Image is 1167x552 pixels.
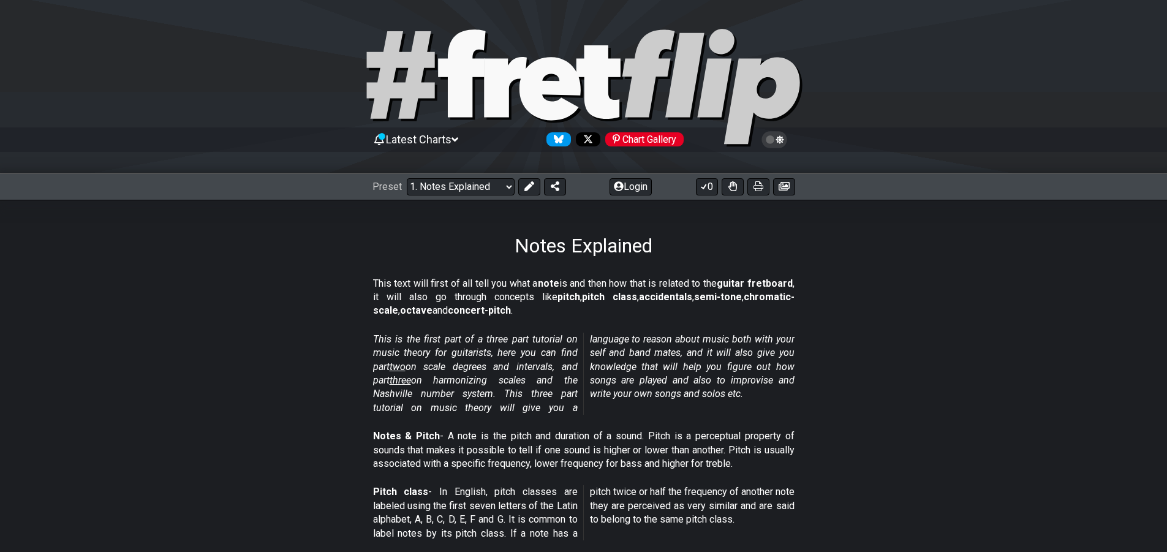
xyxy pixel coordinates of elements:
[773,178,795,195] button: Create image
[515,234,652,257] h1: Notes Explained
[571,132,600,146] a: Follow #fretflip at X
[717,278,793,289] strong: guitar fretboard
[373,485,795,540] p: - In English, pitch classes are labeled using the first seven letters of the Latin alphabet, A, B...
[373,430,440,442] strong: Notes & Pitch
[544,178,566,195] button: Share Preset
[390,361,406,372] span: two
[600,132,684,146] a: #fretflip at Pinterest
[542,132,571,146] a: Follow #fretflip at Bluesky
[400,304,432,316] strong: octave
[557,291,580,303] strong: pitch
[407,178,515,195] select: Preset
[639,291,692,303] strong: accidentals
[696,178,718,195] button: 0
[372,181,402,192] span: Preset
[373,333,795,414] em: This is the first part of a three part tutorial on music theory for guitarists, here you can find...
[373,486,429,497] strong: Pitch class
[694,291,742,303] strong: semi-tone
[722,178,744,195] button: Toggle Dexterity for all fretkits
[373,429,795,471] p: - A note is the pitch and duration of a sound. Pitch is a perceptual property of sounds that make...
[582,291,637,303] strong: pitch class
[386,133,451,146] span: Latest Charts
[747,178,769,195] button: Print
[605,132,684,146] div: Chart Gallery
[518,178,540,195] button: Edit Preset
[373,277,795,318] p: This text will first of all tell you what a is and then how that is related to the , it will also...
[610,178,652,195] button: Login
[390,374,411,386] span: three
[768,134,782,145] span: Toggle light / dark theme
[538,278,559,289] strong: note
[448,304,511,316] strong: concert-pitch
